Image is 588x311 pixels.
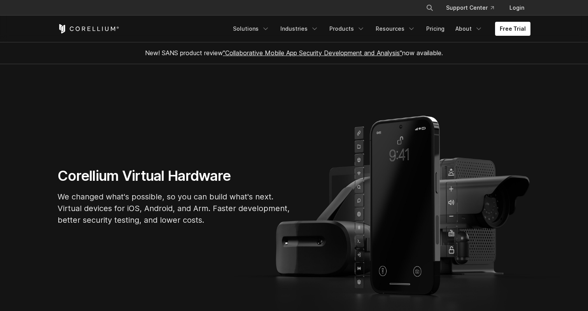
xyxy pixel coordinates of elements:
[423,1,437,15] button: Search
[145,49,443,57] span: New! SANS product review now available.
[228,22,274,36] a: Solutions
[325,22,369,36] a: Products
[451,22,487,36] a: About
[416,1,530,15] div: Navigation Menu
[422,22,449,36] a: Pricing
[223,49,402,57] a: "Collaborative Mobile App Security Development and Analysis"
[58,167,291,185] h1: Corellium Virtual Hardware
[503,1,530,15] a: Login
[58,24,119,33] a: Corellium Home
[58,191,291,226] p: We changed what's possible, so you can build what's next. Virtual devices for iOS, Android, and A...
[371,22,420,36] a: Resources
[228,22,530,36] div: Navigation Menu
[440,1,500,15] a: Support Center
[276,22,323,36] a: Industries
[495,22,530,36] a: Free Trial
